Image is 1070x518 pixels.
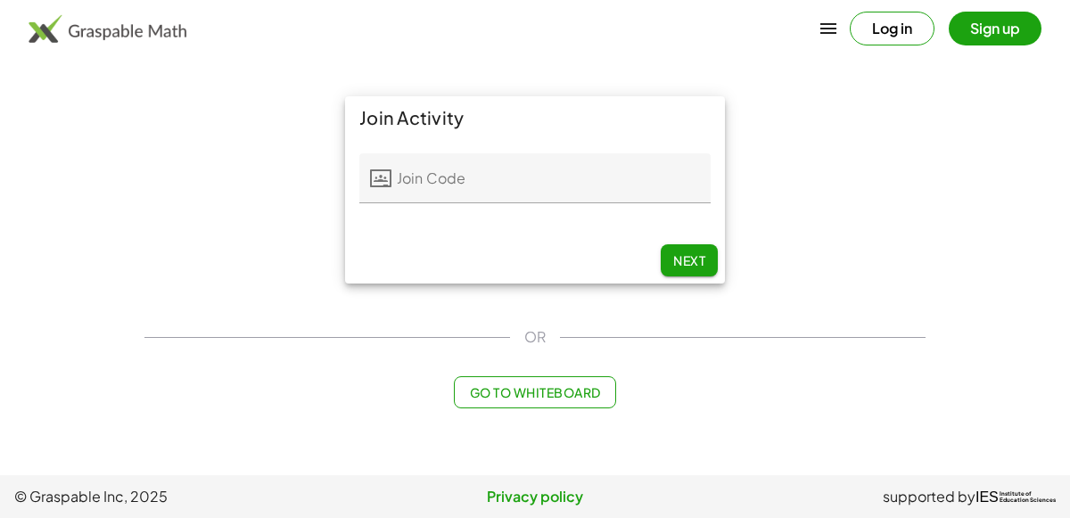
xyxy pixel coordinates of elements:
[1000,491,1056,504] span: Institute of Education Sciences
[14,486,361,507] span: © Graspable Inc, 2025
[454,376,615,408] button: Go to Whiteboard
[975,489,999,506] span: IES
[975,486,1056,507] a: IESInstitute ofEducation Sciences
[469,384,600,400] span: Go to Whiteboard
[361,486,708,507] a: Privacy policy
[949,12,1041,45] button: Sign up
[661,244,718,276] button: Next
[524,326,546,348] span: OR
[850,12,934,45] button: Log in
[673,252,705,268] span: Next
[345,96,725,139] div: Join Activity
[883,486,975,507] span: supported by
